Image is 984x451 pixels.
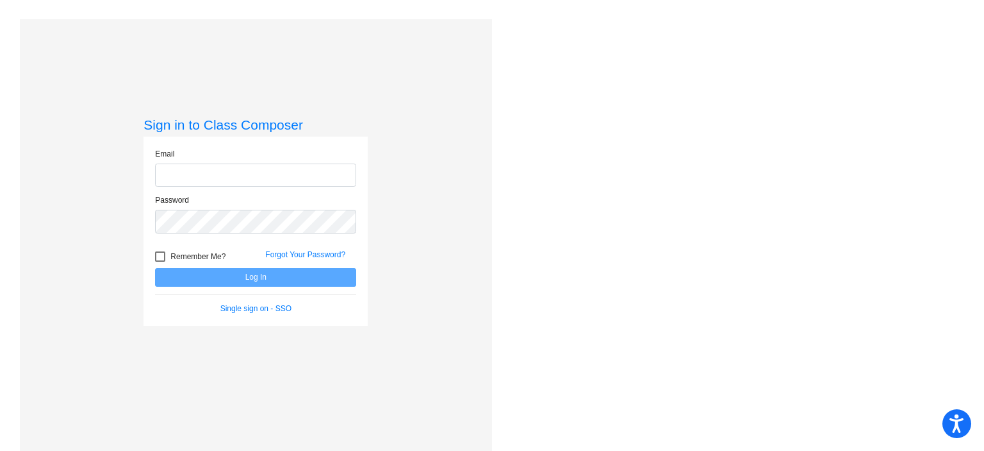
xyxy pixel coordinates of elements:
label: Password [155,194,189,206]
label: Email [155,148,174,160]
h3: Sign in to Class Composer [143,117,368,133]
button: Log In [155,268,356,287]
a: Single sign on - SSO [220,304,291,313]
span: Remember Me? [170,249,225,264]
a: Forgot Your Password? [265,250,345,259]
